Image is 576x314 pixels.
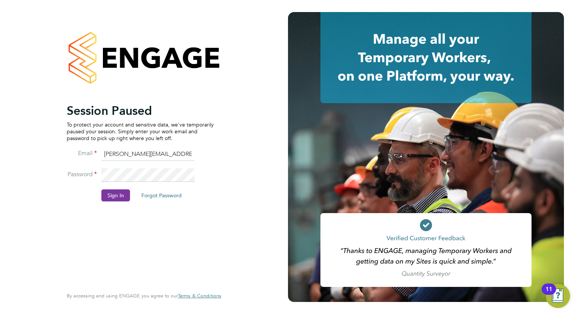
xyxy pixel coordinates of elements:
a: Terms & Conditions [178,293,221,299]
label: Password [67,171,97,178]
label: Email [67,149,97,157]
input: Enter your work email... [101,148,195,161]
button: Sign In [101,189,130,201]
div: 11 [545,289,552,299]
h2: Session Paused [67,103,214,118]
p: To protect your account and sensitive data, we've temporarily paused your session. Simply enter y... [67,121,214,142]
button: Forgot Password [135,189,188,201]
span: By accessing and using ENGAGE you agree to our [67,293,221,299]
button: Open Resource Center, 11 new notifications [546,284,570,308]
